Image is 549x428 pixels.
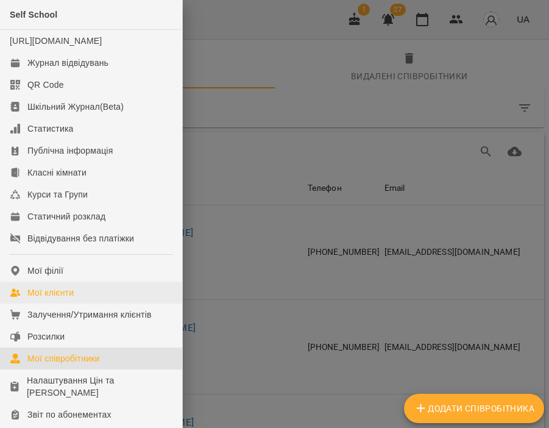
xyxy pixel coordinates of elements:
a: [URL][DOMAIN_NAME] [10,36,102,46]
div: Мої клієнти [27,287,74,299]
span: Додати співробітника [414,401,534,416]
div: Статичний розклад [27,210,105,223]
div: Статистика [27,123,74,135]
div: Шкільний Журнал(Beta) [27,101,124,113]
div: Відвідування без платіжки [27,232,134,244]
div: Налаштування Цін та [PERSON_NAME] [27,374,172,399]
div: QR Code [27,79,64,91]
div: Розсилки [27,330,65,343]
div: Класні кімнати [27,166,87,179]
span: Self School [10,10,57,20]
button: Додати співробітника [404,394,544,423]
div: Курси та Групи [27,188,88,201]
div: Мої співробітники [27,352,100,365]
div: Залучення/Утримання клієнтів [27,309,152,321]
div: Публічна інформація [27,144,113,157]
div: Журнал відвідувань [27,57,108,69]
div: Звіт по абонементах [27,408,112,421]
div: Мої філії [27,265,63,277]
